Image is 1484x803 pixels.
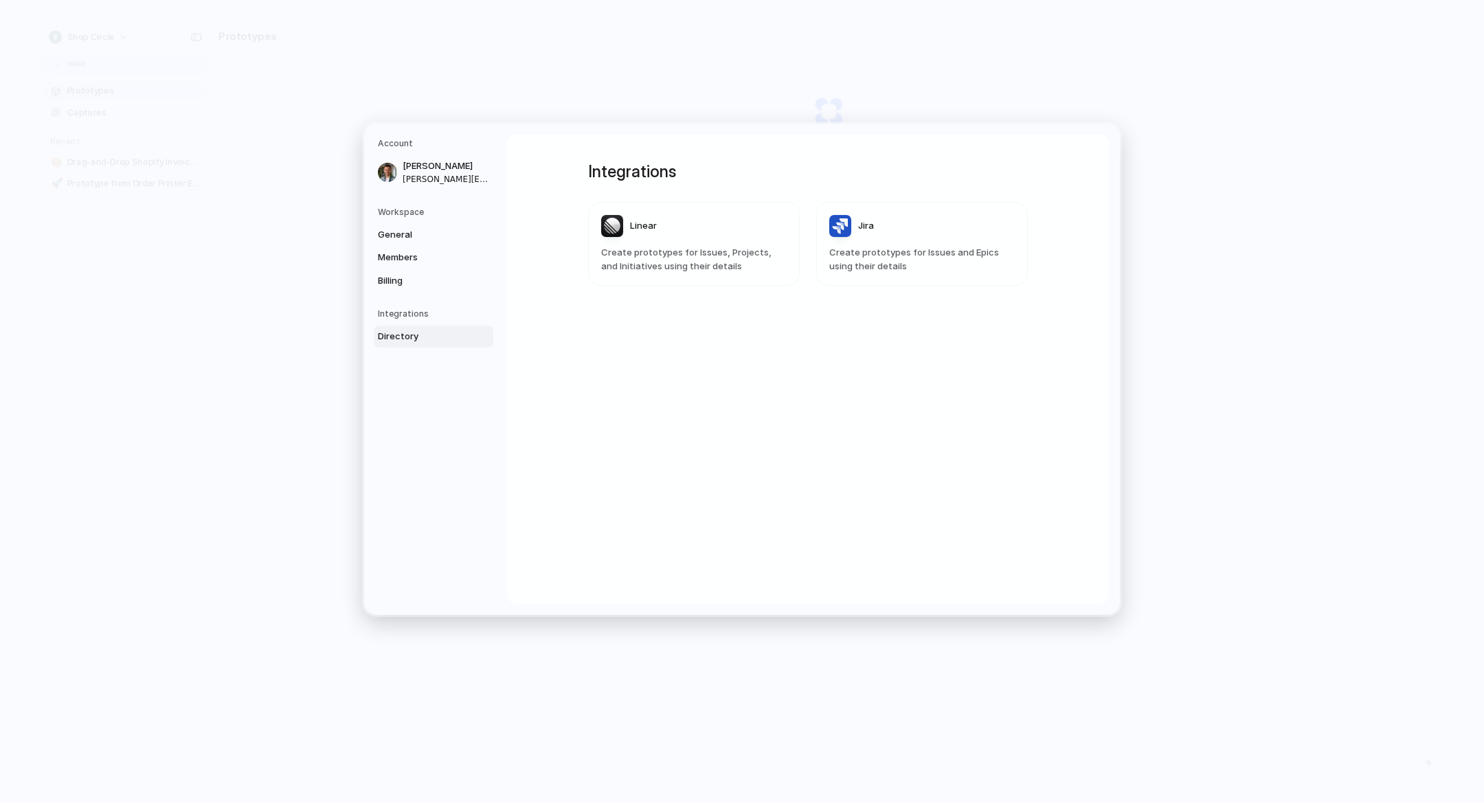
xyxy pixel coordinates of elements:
a: Members [374,247,493,269]
span: [PERSON_NAME][EMAIL_ADDRESS][PERSON_NAME][DOMAIN_NAME] [403,173,491,185]
a: Directory [374,326,493,348]
h5: Integrations [378,308,493,320]
span: Linear [630,219,657,233]
span: Jira [858,219,874,233]
span: Directory [378,330,466,343]
span: Create prototypes for Issues and Epics using their details [829,246,1015,273]
a: [PERSON_NAME][PERSON_NAME][EMAIL_ADDRESS][PERSON_NAME][DOMAIN_NAME] [374,155,493,190]
h1: Integrations [588,159,1028,184]
h5: Account [378,137,493,150]
span: Billing [378,274,466,288]
h5: Workspace [378,206,493,218]
a: Billing [374,270,493,292]
span: Create prototypes for Issues, Projects, and Initiatives using their details [601,246,787,273]
a: General [374,224,493,246]
span: Members [378,251,466,264]
span: [PERSON_NAME] [403,159,491,173]
span: General [378,228,466,242]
